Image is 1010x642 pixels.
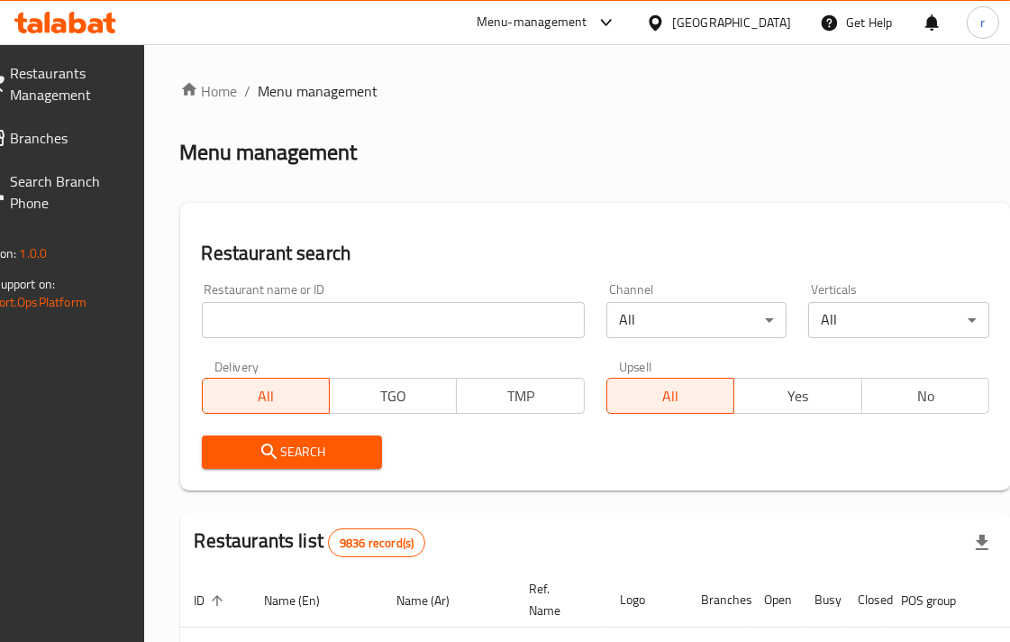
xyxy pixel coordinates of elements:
button: TMP [456,378,584,414]
div: Total records count [328,528,425,557]
th: Busy [801,573,844,628]
span: All [614,383,727,409]
button: TGO [329,378,457,414]
h2: Restaurants list [195,527,426,557]
span: 1.0.0 [19,242,47,265]
span: Name (En) [265,590,344,611]
label: Delivery [214,360,259,372]
div: Menu-management [477,12,587,33]
a: Home [180,80,238,102]
label: Upsell [619,360,652,372]
input: Search for restaurant name or ID.. [202,302,585,338]
button: All [202,378,330,414]
div: Export file [960,521,1004,564]
span: Search [216,441,369,463]
span: All [210,383,323,409]
span: Yes [742,383,854,409]
span: Restaurants Management [10,62,117,105]
li: / [245,80,251,102]
button: Yes [733,378,861,414]
th: Open [751,573,801,628]
span: TGO [337,383,450,409]
span: Search Branch Phone [10,170,117,214]
span: Menu management [259,80,378,102]
span: No [869,383,982,409]
span: Ref. Name [530,578,585,621]
button: No [861,378,989,414]
button: All [606,378,734,414]
th: Closed [844,573,887,628]
th: Branches [687,573,751,628]
h2: Restaurant search [202,240,989,267]
button: Search [202,436,383,469]
div: All [808,302,989,338]
h2: Menu management [180,138,358,167]
span: POS group [902,590,980,611]
span: ID [195,590,229,611]
span: Name (Ar) [397,590,474,611]
span: TMP [464,383,577,409]
div: [GEOGRAPHIC_DATA] [672,13,791,32]
span: r [980,13,985,32]
span: Branches [10,127,117,149]
th: Logo [606,573,687,628]
div: All [606,302,787,338]
span: 9836 record(s) [329,535,424,552]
